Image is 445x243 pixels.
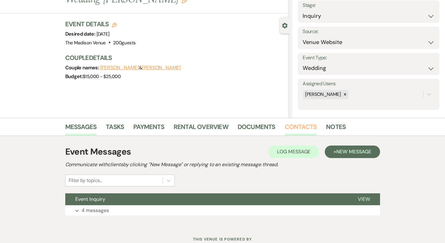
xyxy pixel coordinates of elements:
button: Event Inquiry [65,193,348,205]
a: Documents [238,122,275,136]
button: +New Message [325,146,380,158]
div: [PERSON_NAME] [303,90,342,99]
button: 4 messages [65,205,380,216]
span: Budget: [65,73,83,80]
a: Notes [326,122,346,136]
span: The Madison Venue [65,40,106,46]
button: Close lead details [282,22,288,28]
span: 200 guests [113,40,136,46]
span: New Message [336,148,371,155]
label: Event Type: [303,53,435,62]
a: Messages [65,122,97,136]
label: Stage: [303,1,435,10]
span: [DATE] [96,31,110,37]
p: 4 messages [82,206,109,215]
button: [PERSON_NAME] [100,65,139,70]
button: Log Message [268,146,319,158]
h3: Event Details [65,20,136,28]
span: & [100,65,181,71]
span: Log Message [277,148,310,155]
a: Payments [133,122,164,136]
a: Contacts [285,122,317,136]
label: Source: [303,27,435,36]
a: Tasks [106,122,124,136]
button: [PERSON_NAME] [142,65,181,70]
h2: Communicate with clients by clicking "New Message" or replying to an existing message thread. [65,161,380,168]
span: $15,000 - $25,000 [83,73,121,80]
span: Couple names: [65,64,100,71]
h1: Event Messages [65,145,131,158]
a: Rental Overview [174,122,228,136]
span: View [358,196,370,202]
span: Desired date: [65,31,96,37]
span: Event Inquiry [75,196,105,202]
div: Filter by topics... [69,177,102,184]
label: Assigned Users: [303,79,435,88]
h3: Couple Details [65,53,283,62]
button: View [348,193,380,205]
